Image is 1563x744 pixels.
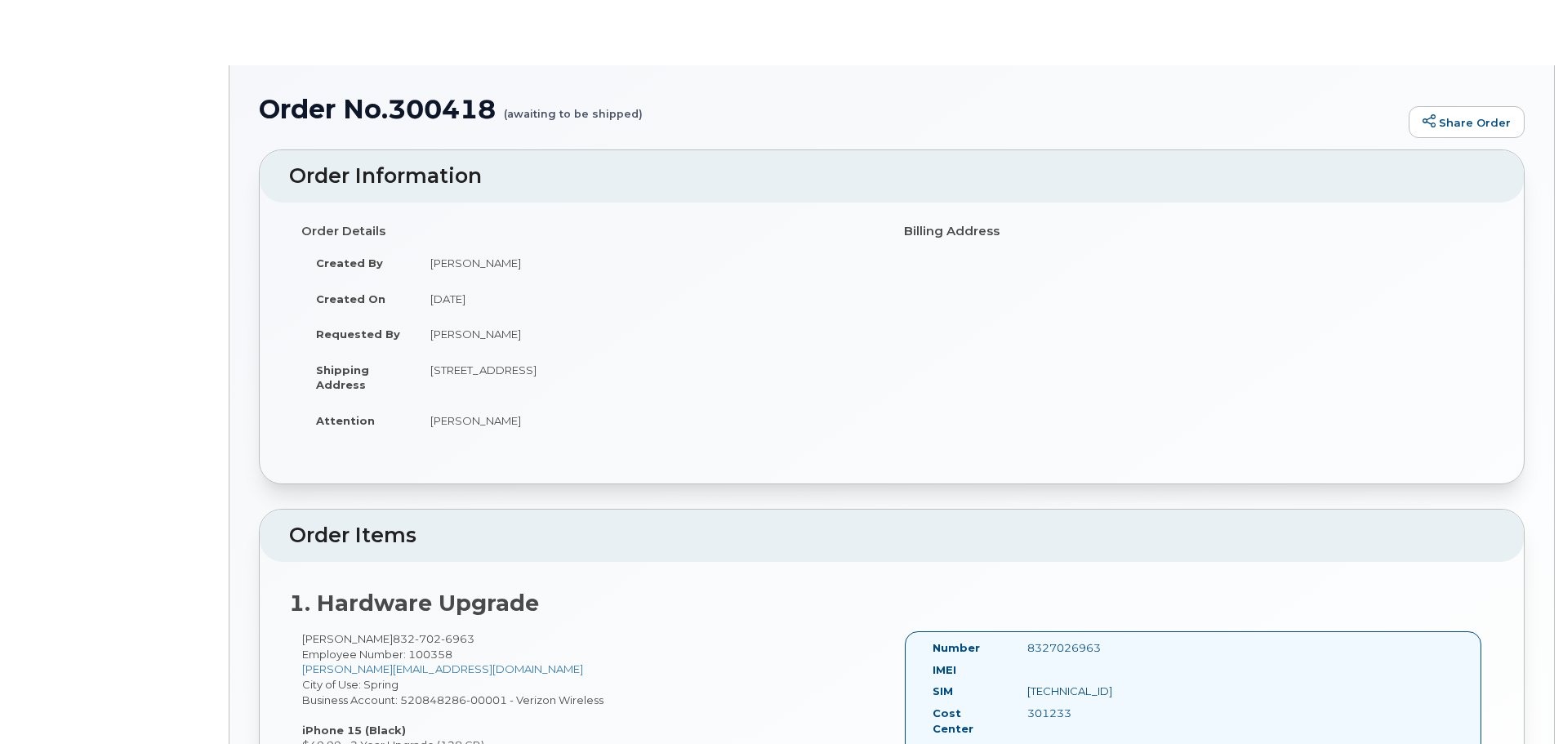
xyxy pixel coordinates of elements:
label: Number [933,640,980,656]
span: 6963 [441,632,474,645]
h2: Order Items [289,524,1494,547]
label: IMEI [933,662,956,678]
a: [PERSON_NAME][EMAIL_ADDRESS][DOMAIN_NAME] [302,662,583,675]
td: [PERSON_NAME] [416,245,879,281]
span: 702 [415,632,441,645]
h1: Order No.300418 [259,95,1400,123]
div: [TECHNICAL_ID] [1015,684,1148,699]
td: [PERSON_NAME] [416,316,879,352]
a: Share Order [1409,106,1525,139]
td: [DATE] [416,281,879,317]
td: [PERSON_NAME] [416,403,879,439]
small: (awaiting to be shipped) [504,95,643,120]
strong: 1. Hardware Upgrade [289,590,539,617]
strong: Attention [316,414,375,427]
strong: Shipping Address [316,363,369,392]
h4: Order Details [301,225,879,238]
td: [STREET_ADDRESS] [416,352,879,403]
strong: Created By [316,256,383,270]
label: Cost Center [933,706,1003,736]
h2: Order Information [289,165,1494,188]
span: Employee Number: 100358 [302,648,452,661]
div: 301233 [1015,706,1148,721]
label: SIM [933,684,953,699]
div: 8327026963 [1015,640,1148,656]
span: 832 [393,632,474,645]
strong: Created On [316,292,385,305]
h4: Billing Address [904,225,1482,238]
strong: Requested By [316,327,400,341]
strong: iPhone 15 (Black) [302,724,406,737]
